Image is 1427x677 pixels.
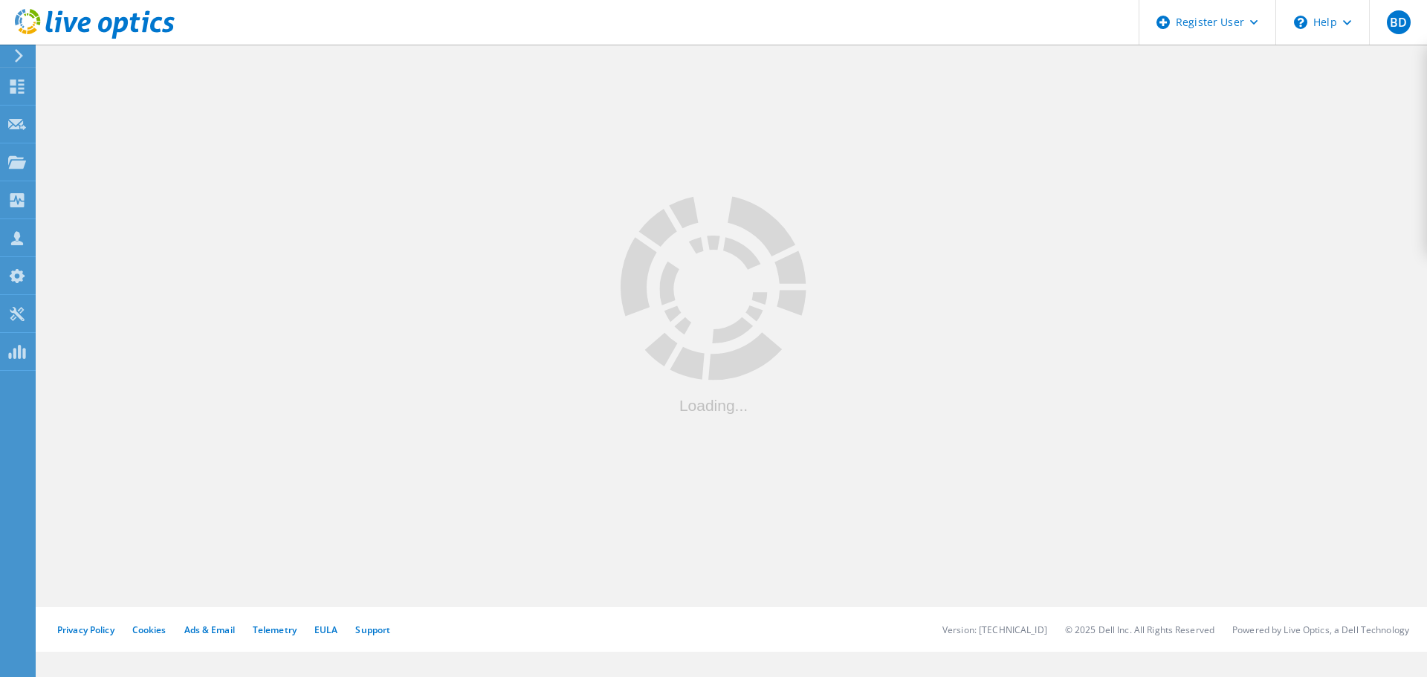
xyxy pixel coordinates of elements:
[314,623,337,636] a: EULA
[1390,16,1407,28] span: BD
[1294,16,1307,29] svg: \n
[57,623,114,636] a: Privacy Policy
[253,623,297,636] a: Telemetry
[1232,623,1409,636] li: Powered by Live Optics, a Dell Technology
[1065,623,1214,636] li: © 2025 Dell Inc. All Rights Reserved
[15,31,175,42] a: Live Optics Dashboard
[132,623,166,636] a: Cookies
[942,623,1047,636] li: Version: [TECHNICAL_ID]
[355,623,390,636] a: Support
[621,397,806,412] div: Loading...
[184,623,235,636] a: Ads & Email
